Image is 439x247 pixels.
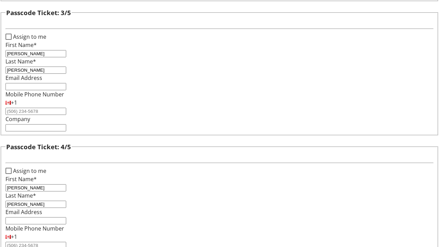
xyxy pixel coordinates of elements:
label: Last Name* [5,192,36,199]
label: Company [5,115,30,123]
label: Email Address [5,208,42,216]
h3: Passcode Ticket: 4/5 [6,142,71,152]
label: Last Name* [5,58,36,65]
label: Assign to me [12,33,46,41]
label: First Name* [5,175,37,183]
label: Assign to me [12,167,46,175]
label: Email Address [5,74,42,82]
input: (506) 234-5678 [5,108,66,115]
h3: Passcode Ticket: 3/5 [6,8,71,17]
label: First Name* [5,41,37,49]
label: Mobile Phone Number [5,225,64,232]
label: Mobile Phone Number [5,91,64,98]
